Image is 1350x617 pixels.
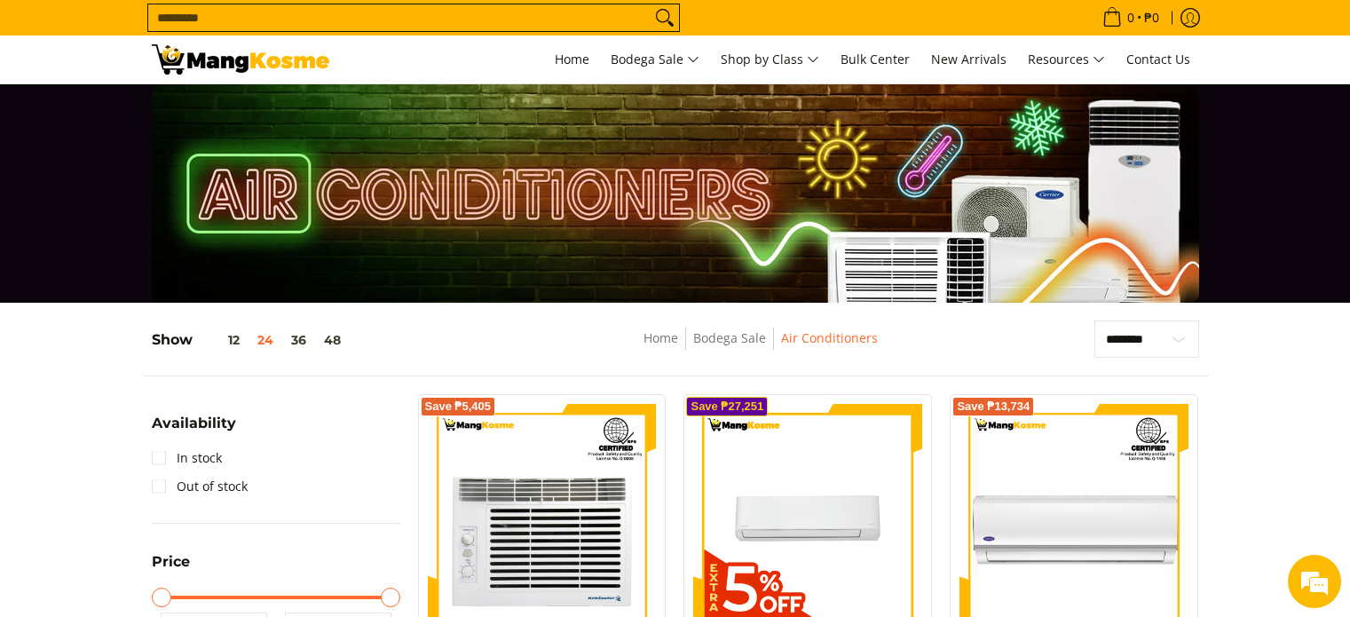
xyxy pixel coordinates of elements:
button: 36 [282,333,315,347]
a: Resources [1019,36,1114,83]
a: Bulk Center [832,36,919,83]
nav: Breadcrumbs [513,328,1007,368]
nav: Main Menu [347,36,1199,83]
a: Bodega Sale [693,329,766,346]
span: New Arrivals [931,51,1007,67]
summary: Open [152,416,236,444]
span: Availability [152,416,236,431]
span: Contact Us [1126,51,1190,67]
span: • [1097,8,1164,28]
a: Contact Us [1117,36,1199,83]
span: ₱0 [1141,12,1162,24]
a: Out of stock [152,472,248,501]
button: 48 [315,333,350,347]
span: Bodega Sale [611,49,699,71]
span: Shop by Class [721,49,819,71]
span: 0 [1125,12,1137,24]
a: Shop by Class [712,36,828,83]
a: Bodega Sale [602,36,708,83]
button: 12 [193,333,249,347]
span: Resources [1028,49,1105,71]
a: New Arrivals [922,36,1015,83]
span: Bulk Center [841,51,910,67]
h5: Show [152,331,350,349]
summary: Open [152,555,190,582]
a: Air Conditioners [781,329,878,346]
a: Home [546,36,598,83]
span: Home [555,51,589,67]
span: Save ₱5,405 [425,401,492,412]
span: Price [152,555,190,569]
a: Home [643,329,678,346]
span: Save ₱27,251 [691,401,763,412]
button: Search [651,4,679,31]
a: In stock [152,444,222,472]
img: Bodega Sale Aircon l Mang Kosme: Home Appliances Warehouse Sale [152,44,329,75]
button: 24 [249,333,282,347]
span: Save ₱13,734 [957,401,1030,412]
